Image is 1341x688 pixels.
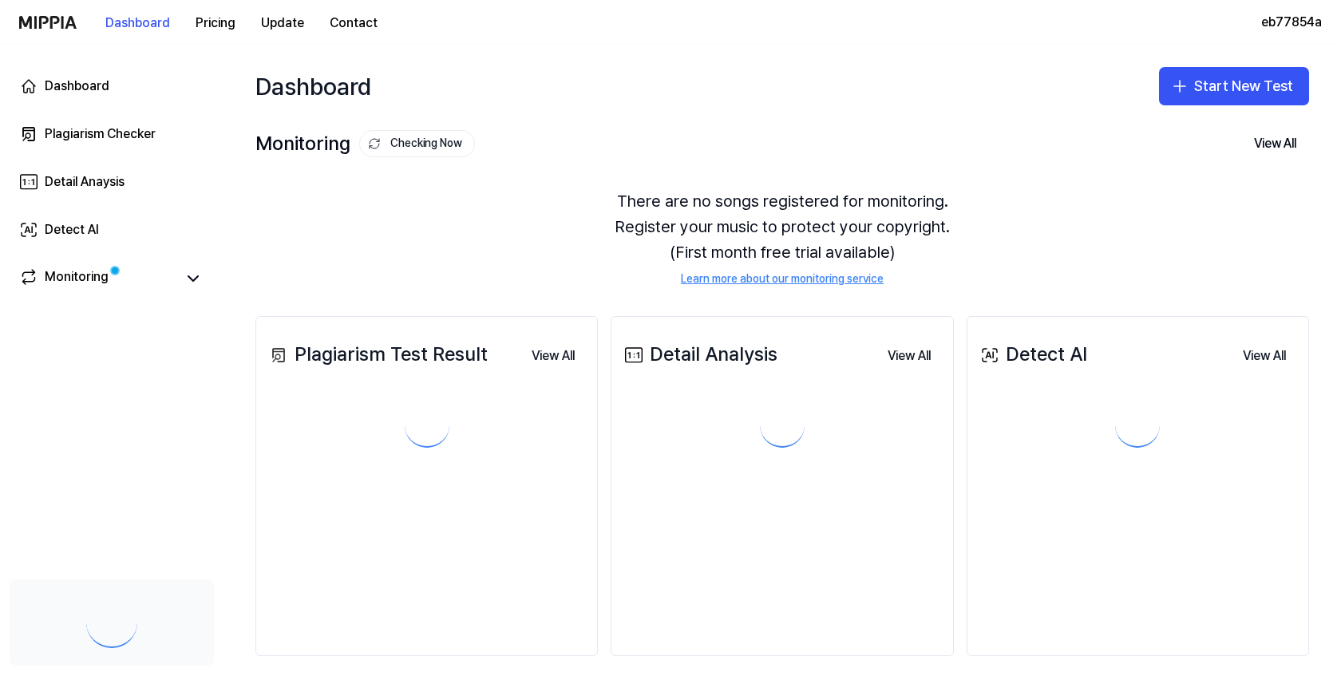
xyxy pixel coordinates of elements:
button: View All [1230,340,1299,372]
div: Plagiarism Test Result [266,339,488,370]
a: Dashboard [10,67,214,105]
a: Learn more about our monitoring service [681,271,884,287]
div: Detail Anaysis [45,172,125,192]
div: Detail Analysis [621,339,777,370]
div: Monitoring [45,267,109,290]
button: Dashboard [93,7,183,39]
button: View All [875,340,943,372]
div: Dashboard [45,77,109,96]
button: Checking Now [359,130,475,157]
div: Detect AI [45,220,99,239]
a: Detect AI [10,211,214,249]
button: View All [519,340,587,372]
button: View All [1241,128,1309,160]
button: Start New Test [1159,67,1309,105]
a: Monitoring [19,267,176,290]
div: Monitoring [255,129,475,159]
button: Pricing [183,7,248,39]
a: View All [875,338,943,372]
div: Plagiarism Checker [45,125,156,144]
a: Plagiarism Checker [10,115,214,153]
a: Update [248,1,317,45]
a: View All [1230,338,1299,372]
button: Update [248,7,317,39]
div: There are no songs registered for monitoring. Register your music to protect your copyright. (Fir... [255,169,1309,306]
button: Contact [317,7,390,39]
img: logo [19,16,77,29]
a: Detail Anaysis [10,163,214,201]
button: eb77854a [1261,13,1322,32]
div: Detect AI [977,339,1087,370]
div: Dashboard [255,61,371,112]
a: View All [519,338,587,372]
